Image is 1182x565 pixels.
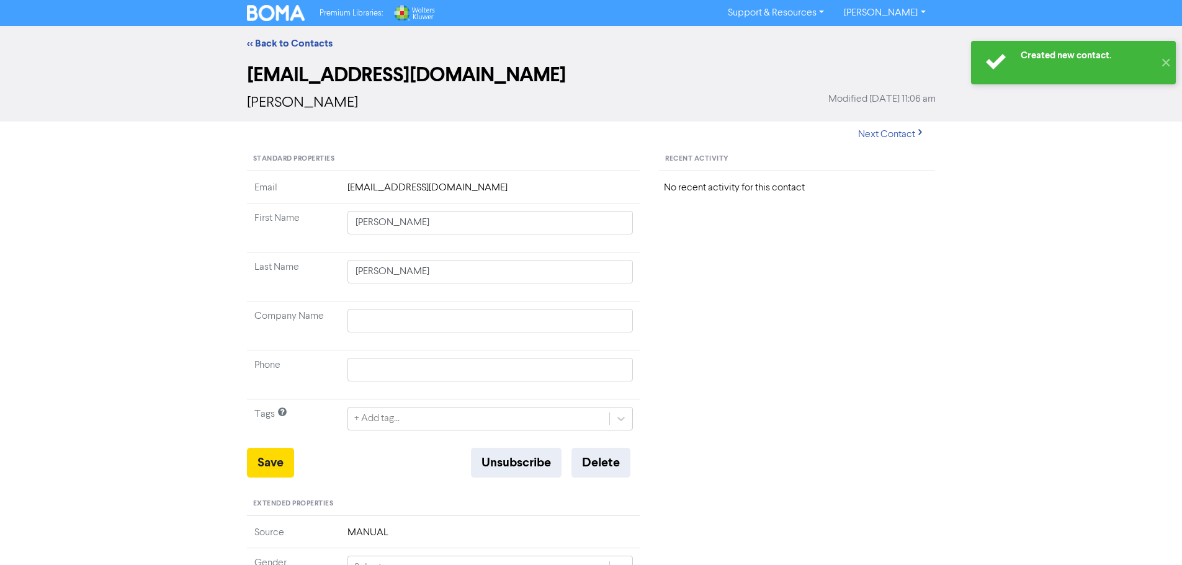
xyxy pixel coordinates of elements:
td: Source [247,525,340,548]
a: << Back to Contacts [247,37,333,50]
span: Premium Libraries: [320,9,383,17]
td: Email [247,180,340,203]
td: MANUAL [340,525,641,548]
iframe: Chat Widget [1120,505,1182,565]
td: [EMAIL_ADDRESS][DOMAIN_NAME] [340,180,641,203]
button: Next Contact [848,122,936,148]
div: + Add tag... [354,411,400,426]
button: Delete [571,448,630,478]
td: Company Name [247,301,340,350]
img: BOMA Logo [247,5,305,21]
td: First Name [247,203,340,252]
td: Phone [247,350,340,399]
button: Unsubscribe [471,448,562,478]
div: Recent Activity [659,148,935,171]
img: Wolters Kluwer [393,5,435,21]
h2: [EMAIL_ADDRESS][DOMAIN_NAME] [247,63,936,87]
td: Last Name [247,252,340,301]
div: Extended Properties [247,492,641,516]
div: No recent activity for this contact [664,180,930,195]
div: Created new contact. [1021,49,1154,62]
a: Support & Resources [718,3,834,23]
button: Save [247,448,294,478]
span: [PERSON_NAME] [247,96,358,110]
div: Standard Properties [247,148,641,171]
span: Modified [DATE] 11:06 am [828,92,936,107]
a: [PERSON_NAME] [834,3,935,23]
td: Tags [247,399,340,448]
